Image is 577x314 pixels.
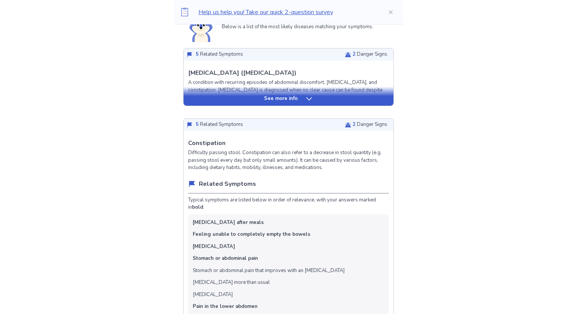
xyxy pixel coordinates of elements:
p: See more info [264,95,298,103]
span: 5 [196,121,199,128]
span: 2 [353,51,356,58]
p: A condition with recurring episodes of abdominal discomfort, [MEDICAL_DATA], and constipation. [M... [188,79,389,109]
li: Pain in the lower abdomen [193,303,258,311]
b: bold [192,204,203,211]
li: [MEDICAL_DATA] after meals [193,219,264,227]
p: Danger Signs [353,121,387,129]
p: [MEDICAL_DATA] ([MEDICAL_DATA]) [188,68,297,77]
li: [MEDICAL_DATA] [193,291,233,299]
img: Shiba [189,12,213,42]
li: [MEDICAL_DATA] more than usual [193,279,270,287]
p: Related Symptoms [196,51,243,58]
li: Feeling unable to completely empty the bowels [193,231,310,238]
li: Stomach or abdominal pain [193,255,258,262]
p: Danger Signs [353,51,387,58]
p: Typical symptoms are listed below in order of relevance, with your answers marked in . [188,196,389,211]
p: Help us help you! Take our quick 2-question survey [198,8,376,17]
span: 2 [353,121,356,128]
li: [MEDICAL_DATA] [193,243,235,251]
p: Related Symptoms [199,179,256,188]
p: Constipation [188,138,226,148]
span: 5 [196,51,199,58]
li: Stomach or abdominal pain that improves with an [MEDICAL_DATA] [193,267,345,275]
p: Difficulty passing stool. Constipation can also refer to a decrease in stool quantity (e.g. passi... [188,149,389,172]
p: Related Symptoms [196,121,243,129]
p: Below is a list of the most likely diseases matching your symptoms. [222,23,373,31]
